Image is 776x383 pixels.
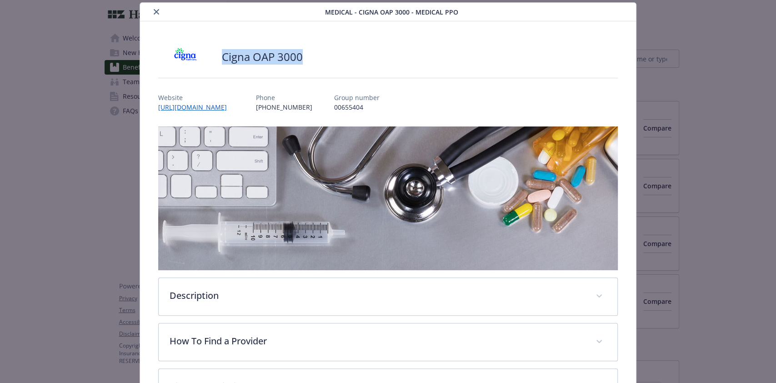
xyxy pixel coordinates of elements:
p: 00655404 [334,102,380,112]
img: banner [158,126,617,270]
div: Description [159,278,617,315]
p: How To Find a Provider [170,334,584,348]
div: How To Find a Provider [159,323,617,361]
span: Medical - Cigna OAP 3000 - Medical PPO [325,7,458,17]
p: Group number [334,93,380,102]
p: Website [158,93,234,102]
p: [PHONE_NUMBER] [256,102,312,112]
img: CIGNA [158,43,213,71]
p: Phone [256,93,312,102]
p: Description [170,289,584,302]
button: close [151,6,162,17]
h2: Cigna OAP 3000 [222,49,303,65]
a: [URL][DOMAIN_NAME] [158,103,234,111]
